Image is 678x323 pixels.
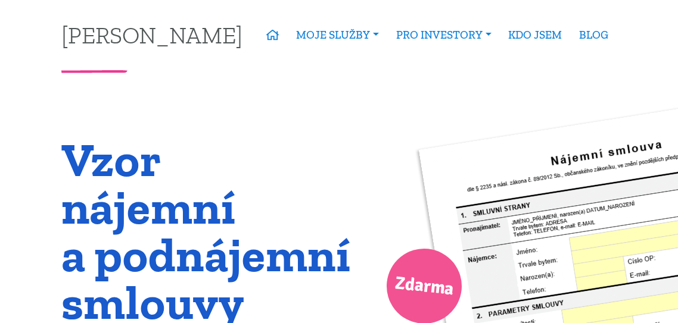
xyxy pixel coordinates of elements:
a: PRO INVESTORY [387,21,500,49]
a: [PERSON_NAME] [61,23,242,46]
span: Zdarma [393,268,455,305]
a: BLOG [571,21,617,49]
a: KDO JSEM [500,21,571,49]
a: MOJE SLUŽBY [288,21,388,49]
